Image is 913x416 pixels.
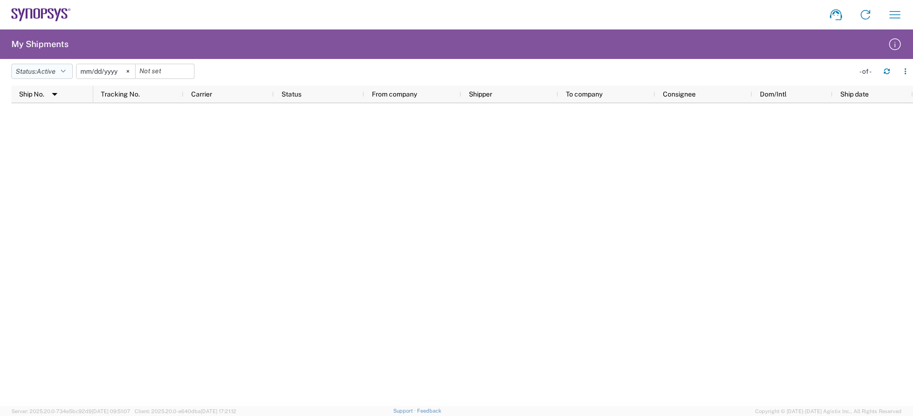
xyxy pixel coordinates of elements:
[47,87,62,102] img: arrow-dropdown.svg
[282,90,301,98] span: Status
[760,90,787,98] span: Dom/Intl
[372,90,417,98] span: From company
[755,407,902,416] span: Copyright © [DATE]-[DATE] Agistix Inc., All Rights Reserved
[191,90,212,98] span: Carrier
[417,408,441,414] a: Feedback
[840,90,869,98] span: Ship date
[136,64,194,78] input: Not set
[11,64,73,79] button: Status:Active
[37,68,56,75] span: Active
[859,67,876,76] div: - of -
[19,90,44,98] span: Ship No.
[135,408,236,414] span: Client: 2025.20.0-e640dba
[77,64,135,78] input: Not set
[101,90,140,98] span: Tracking No.
[469,90,492,98] span: Shipper
[201,408,236,414] span: [DATE] 17:21:12
[393,408,417,414] a: Support
[566,90,602,98] span: To company
[11,408,130,414] span: Server: 2025.20.0-734e5bc92d9
[92,408,130,414] span: [DATE] 09:51:07
[663,90,696,98] span: Consignee
[11,39,68,50] h2: My Shipments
